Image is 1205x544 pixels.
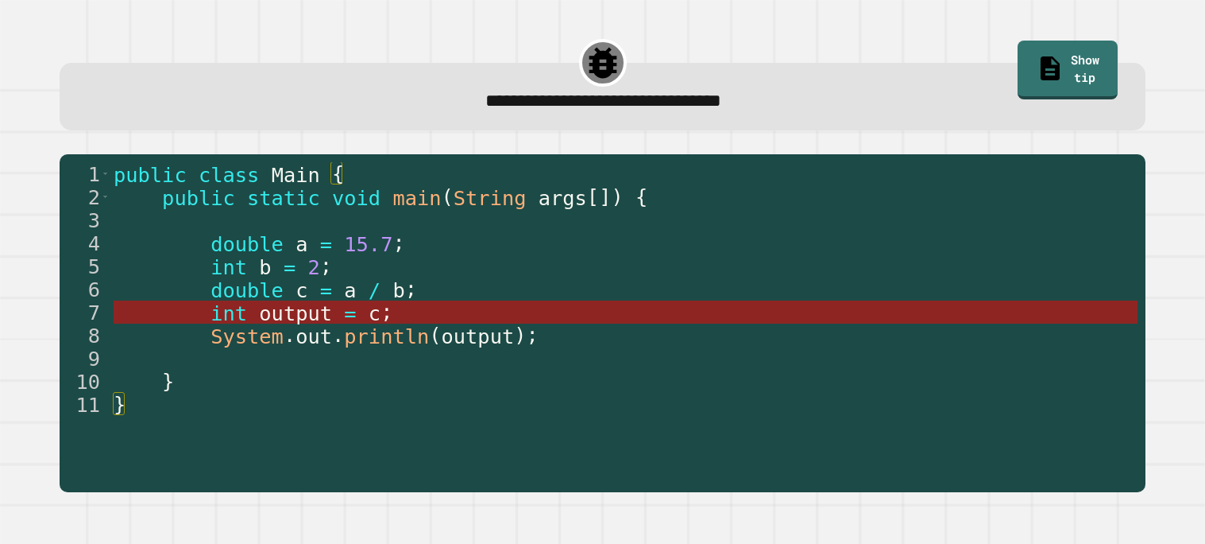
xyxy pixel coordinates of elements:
[60,278,110,301] div: 6
[393,278,405,302] span: b
[296,278,308,302] span: c
[60,347,110,370] div: 9
[454,186,527,210] span: String
[320,232,332,256] span: =
[211,255,248,279] span: int
[60,208,110,231] div: 3
[60,301,110,324] div: 7
[60,255,110,278] div: 5
[114,163,187,187] span: public
[101,162,110,185] span: Toggle code folding, rows 1 through 11
[345,232,393,256] span: 15.7
[60,324,110,347] div: 8
[369,301,380,325] span: c
[163,186,236,210] span: public
[199,163,259,187] span: class
[308,255,320,279] span: 2
[345,301,357,325] span: =
[296,324,333,348] span: out
[60,370,110,393] div: 10
[442,324,515,348] span: output
[101,185,110,208] span: Toggle code folding, rows 2 through 10
[539,186,587,210] span: args
[393,186,442,210] span: main
[320,278,332,302] span: =
[345,324,430,348] span: println
[272,163,320,187] span: Main
[60,185,110,208] div: 2
[248,186,321,210] span: static
[345,278,357,302] span: a
[1018,41,1117,99] a: Show tip
[260,301,333,325] span: output
[260,255,272,279] span: b
[60,393,110,416] div: 11
[211,232,284,256] span: double
[60,162,110,185] div: 1
[60,231,110,255] div: 4
[211,301,248,325] span: int
[284,255,295,279] span: =
[296,232,308,256] span: a
[369,278,380,302] span: /
[333,186,381,210] span: void
[211,324,284,348] span: System
[211,278,284,302] span: double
